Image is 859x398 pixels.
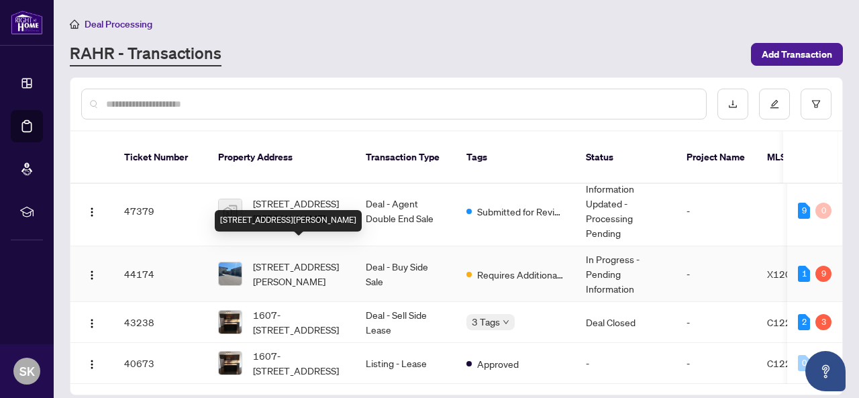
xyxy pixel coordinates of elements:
span: 3 Tags [472,314,500,330]
span: C12223756 [767,316,821,328]
span: Submitted for Review [477,204,564,219]
span: edit [770,99,779,109]
div: 9 [798,203,810,219]
img: logo [11,10,43,35]
span: [STREET_ADDRESS][PERSON_NAME] [253,259,344,289]
img: Logo [87,359,97,370]
img: Logo [87,207,97,217]
img: thumbnail-img [219,199,242,222]
img: thumbnail-img [219,352,242,375]
a: RAHR - Transactions [70,42,221,66]
img: Logo [87,318,97,329]
th: Project Name [676,132,756,184]
th: MLS # [756,132,837,184]
td: - [575,343,676,384]
button: Open asap [805,351,846,391]
td: Information Updated - Processing Pending [575,176,676,246]
button: Logo [81,311,103,333]
td: 40673 [113,343,207,384]
button: Logo [81,263,103,285]
td: Deal Closed [575,302,676,343]
button: Add Transaction [751,43,843,66]
button: download [717,89,748,119]
span: [STREET_ADDRESS][PERSON_NAME] [253,196,344,226]
span: download [728,99,738,109]
button: Logo [81,200,103,221]
td: 43238 [113,302,207,343]
td: Deal - Agent Double End Sale [355,176,456,246]
td: - [676,246,756,302]
span: Requires Additional Docs [477,267,564,282]
span: Deal Processing [85,18,152,30]
td: 47379 [113,176,207,246]
div: 0 [815,203,831,219]
div: 1 [798,266,810,282]
td: Deal - Sell Side Lease [355,302,456,343]
span: 1607-[STREET_ADDRESS] [253,307,344,337]
span: 1607-[STREET_ADDRESS] [253,348,344,378]
td: - [676,343,756,384]
th: Tags [456,132,575,184]
div: 2 [798,314,810,330]
img: Logo [87,270,97,281]
th: Ticket Number [113,132,207,184]
span: filter [811,99,821,109]
td: Deal - Buy Side Sale [355,246,456,302]
img: thumbnail-img [219,311,242,334]
td: In Progress - Pending Information [575,246,676,302]
th: Property Address [207,132,355,184]
td: - [676,176,756,246]
div: 0 [798,355,810,371]
span: Approved [477,356,519,371]
td: - [676,302,756,343]
span: Add Transaction [762,44,832,65]
img: thumbnail-img [219,262,242,285]
div: 9 [815,266,831,282]
th: Transaction Type [355,132,456,184]
span: down [503,319,509,326]
div: [STREET_ADDRESS][PERSON_NAME] [215,210,362,232]
button: edit [759,89,790,119]
button: Logo [81,352,103,374]
td: Listing - Lease [355,343,456,384]
button: filter [801,89,831,119]
div: 3 [815,314,831,330]
td: 44174 [113,246,207,302]
th: Status [575,132,676,184]
span: home [70,19,79,29]
span: SK [19,362,35,381]
span: C12223756 [767,357,821,369]
span: X12019961 [767,268,821,280]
